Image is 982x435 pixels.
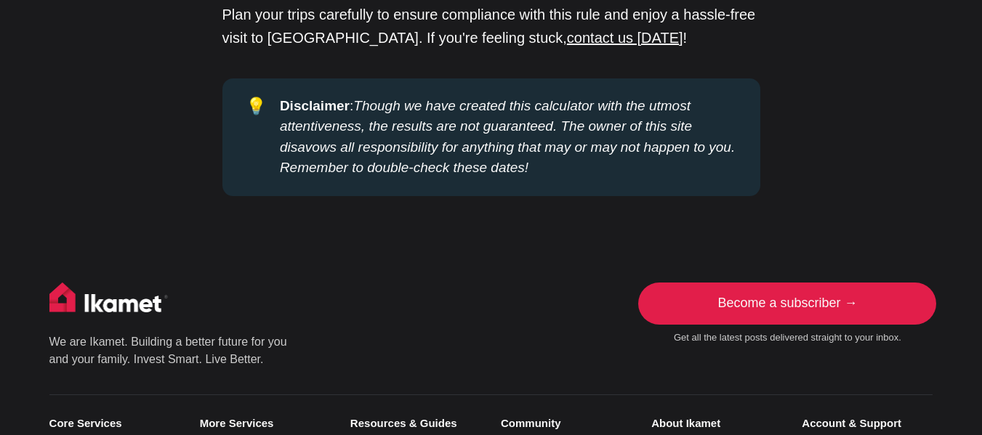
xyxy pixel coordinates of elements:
small: Account & Support [802,417,933,430]
small: Get all the latest posts delivered straight to your inbox. [642,332,933,344]
div: 💡 [246,96,280,179]
div: : [280,96,737,179]
em: Though we have created this calculator with the utmost attentiveness, the results are not guarant... [280,98,739,176]
small: More Services [200,417,331,430]
p: Plan your trips carefully to ensure compliance with this rule and enjoy a hassle-free visit to [G... [222,3,760,49]
p: We are Ikamet. Building a better future for you and your family. Invest Smart. Live Better. [49,333,289,368]
small: Community [501,417,632,430]
strong: Disclaimer [280,98,350,113]
a: Become a subscriber → [642,282,933,325]
small: Resources & Guides [350,417,481,430]
img: Ikamet home [49,282,169,319]
small: Core Services [49,417,180,430]
a: contact us [DATE] [567,30,683,46]
small: About Ikamet [651,417,782,430]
